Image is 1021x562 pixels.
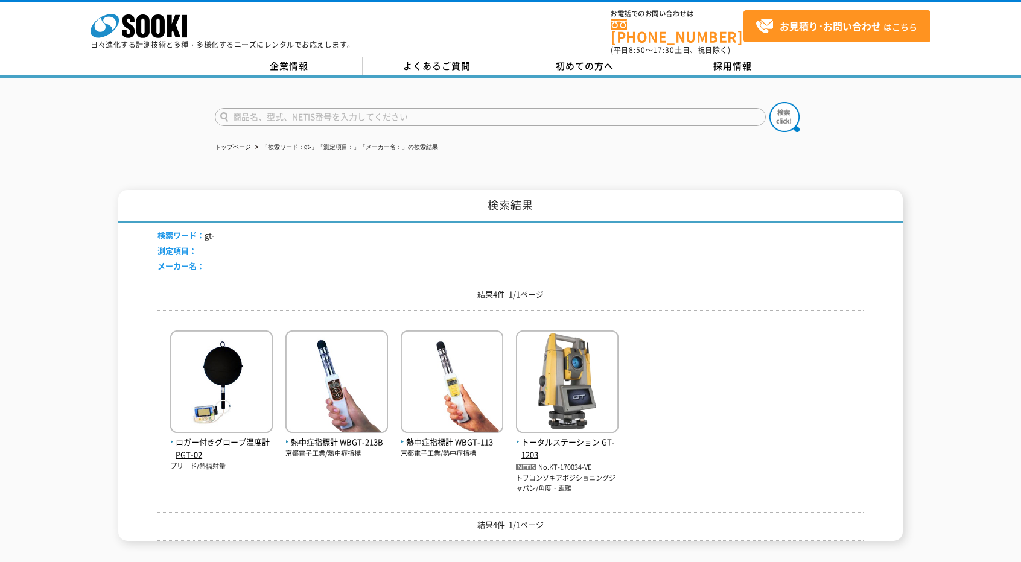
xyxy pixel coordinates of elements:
[401,436,503,449] span: 熱中症指標計 WBGT-113
[157,260,205,271] span: メーカー名：
[516,330,619,436] img: GT-1203
[170,423,273,461] a: ロガー付きグローブ温度計 PGT-02
[629,45,646,55] span: 8:50
[658,57,806,75] a: 採用情報
[556,59,614,72] span: 初めての方へ
[653,45,675,55] span: 17:30
[401,449,503,459] p: 京都電子工業/熱中症指標
[611,19,743,43] a: [PHONE_NUMBER]
[157,288,864,301] p: 結果4件 1/1ページ
[170,436,273,461] span: ロガー付きグローブ温度計 PGT-02
[516,423,619,461] a: トータルステーション GT-1203
[769,102,800,132] img: btn_search.png
[743,10,930,42] a: お見積り･お問い合わせはこちら
[401,330,503,436] img: WBGT-113
[157,519,864,531] p: 結果4件 1/1ページ
[401,423,503,449] a: 熱中症指標計 WBGT-113
[363,57,510,75] a: よくあるご質問
[510,57,658,75] a: 初めての方へ
[755,17,917,36] span: はこちら
[516,436,619,461] span: トータルステーション GT-1203
[215,108,766,126] input: 商品名、型式、NETIS番号を入力してください
[157,245,197,256] span: 測定項目：
[157,229,205,241] span: 検索ワード：
[285,436,388,449] span: 熱中症指標計 WBGT-213B
[157,229,215,242] li: gt-
[285,330,388,436] img: WBGT-213B
[516,473,619,493] p: トプコンソキアポジショニングジャパン/角度・距離
[253,141,438,154] li: 「検索ワード：gt-」「測定項目：」「メーカー名：」の検索結果
[170,461,273,472] p: プリード/熱輻射量
[118,190,903,223] h1: 検索結果
[611,10,743,17] span: お電話でのお問い合わせは
[91,41,355,48] p: 日々進化する計測技術と多種・多様化するニーズにレンタルでお応えします。
[285,423,388,449] a: 熱中症指標計 WBGT-213B
[780,19,881,33] strong: お見積り･お問い合わせ
[516,461,619,474] p: No.KT-170034-VE
[215,57,363,75] a: 企業情報
[170,330,273,436] img: PGT-02
[611,45,730,55] span: (平日 ～ 土日、祝日除く)
[285,449,388,459] p: 京都電子工業/熱中症指標
[215,144,251,150] a: トップページ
